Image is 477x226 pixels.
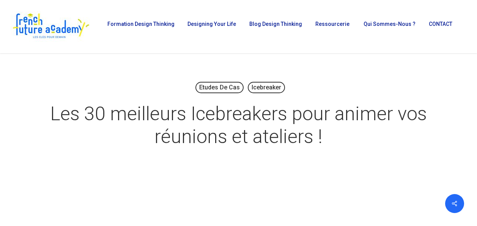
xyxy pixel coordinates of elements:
[49,95,428,156] h1: Les 30 meilleurs Icebreakers pour animer vos réunions et ateliers !
[364,21,416,27] span: Qui sommes-nous ?
[107,21,175,27] span: Formation Design Thinking
[248,82,285,93] a: Icebreaker
[249,21,302,27] span: Blog Design Thinking
[11,11,91,42] img: French Future Academy
[425,21,455,32] a: CONTACT
[195,82,244,93] a: Etudes de cas
[360,21,417,32] a: Qui sommes-nous ?
[429,21,452,27] span: CONTACT
[184,21,238,32] a: Designing Your Life
[246,21,304,32] a: Blog Design Thinking
[312,21,352,32] a: Ressourcerie
[187,21,236,27] span: Designing Your Life
[104,21,176,32] a: Formation Design Thinking
[315,21,349,27] span: Ressourcerie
